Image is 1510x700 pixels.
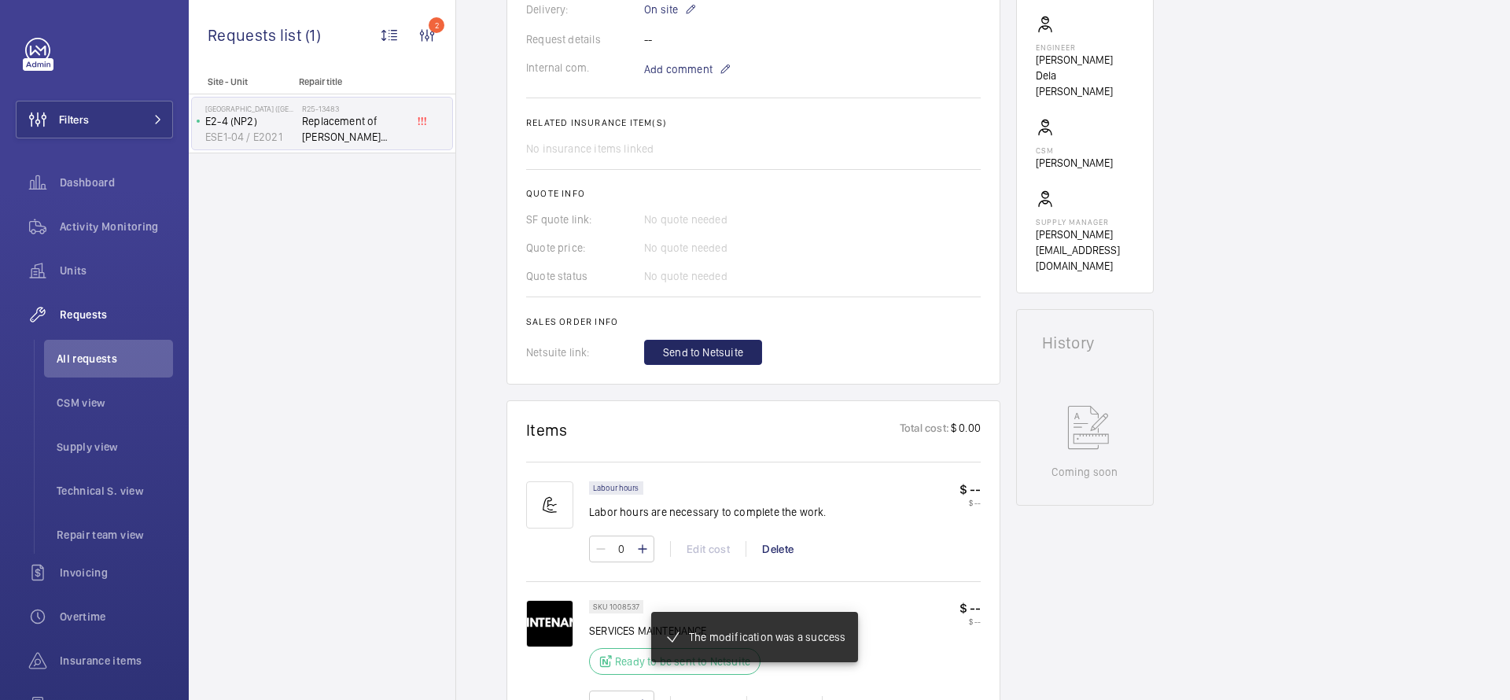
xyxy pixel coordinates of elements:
[959,617,981,626] p: $ --
[205,104,296,113] p: [GEOGRAPHIC_DATA] ([GEOGRAPHIC_DATA])
[205,129,296,145] p: ESE1-04 / E2021
[60,175,173,190] span: Dashboard
[959,481,981,498] p: $ --
[60,653,173,669] span: Insurance items
[1036,42,1134,52] p: Engineer
[1036,217,1134,227] p: Supply manager
[60,219,173,234] span: Activity Monitoring
[589,504,827,520] p: Labor hours are necessary to complete the work.
[644,340,762,365] button: Send to Netsuite
[302,113,406,145] span: Replacement of [PERSON_NAME] escalator motor bearing
[526,117,981,128] h2: Related insurance item(s)
[57,439,173,455] span: Supply view
[959,498,981,507] p: $ --
[526,188,981,199] h2: Quote info
[959,600,981,617] p: $ --
[1036,52,1134,99] p: [PERSON_NAME] Dela [PERSON_NAME]
[1042,335,1128,351] h1: History
[59,112,89,127] span: Filters
[57,351,173,367] span: All requests
[526,316,981,327] h2: Sales order info
[189,76,293,87] p: Site - Unit
[663,344,743,360] span: Send to Netsuite
[746,541,809,557] div: Delete
[949,420,981,440] p: $ 0.00
[60,263,173,278] span: Units
[689,629,845,645] p: The modification was a success
[57,483,173,499] span: Technical S. view
[900,420,949,440] p: Total cost:
[593,604,639,610] p: SKU 1008537
[1051,464,1118,480] p: Coming soon
[526,420,568,440] h1: Items
[57,527,173,543] span: Repair team view
[526,481,573,529] img: muscle-sm.svg
[1036,227,1134,274] p: [PERSON_NAME][EMAIL_ADDRESS][DOMAIN_NAME]
[205,113,296,129] p: E2-4 (NP2)
[593,485,639,491] p: Labour hours
[60,565,173,580] span: Invoicing
[1036,155,1113,171] p: [PERSON_NAME]
[16,101,173,138] button: Filters
[60,609,173,624] span: Overtime
[589,623,761,639] p: SERVICES MAINTENANCE
[299,76,403,87] p: Repair title
[1036,146,1113,155] p: CSM
[302,104,406,113] h2: R25-13483
[208,25,305,45] span: Requests list
[526,600,573,647] img: Km33JILPo7XhB1uRwyyWT09Ug4rK46SSHHPdKXWmjl7lqZFy.png
[57,395,173,411] span: CSM view
[60,307,173,322] span: Requests
[644,61,713,77] span: Add comment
